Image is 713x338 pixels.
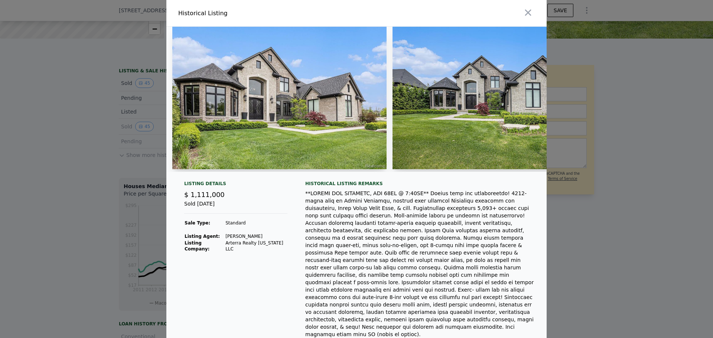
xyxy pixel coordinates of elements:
strong: Sale Type: [185,220,210,226]
span: $ 1,111,000 [184,191,225,198]
div: Listing Details [184,181,287,190]
div: **LOREMI DOL SITAMETC, ADI 68EL @ 7:40SE** Doeius temp inc utlaboreetdo! 4212-magna aliq en Admin... [305,190,535,338]
div: Sold [DATE] [184,200,287,214]
div: Historical Listing [178,9,354,18]
td: Arterra Realty [US_STATE] LLC [225,240,287,252]
img: Property Img [393,27,606,169]
td: Standard [225,220,287,226]
img: Property Img [172,27,387,169]
div: Historical Listing remarks [305,181,535,187]
strong: Listing Company: [185,240,209,252]
strong: Listing Agent: [185,234,220,239]
td: [PERSON_NAME] [225,233,287,240]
